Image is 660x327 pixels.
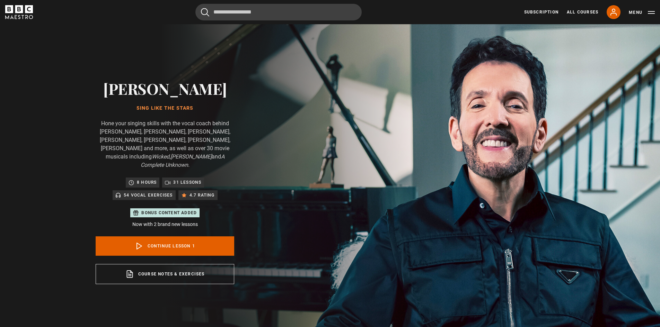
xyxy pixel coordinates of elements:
[96,119,234,169] p: Hone your singing skills with the vocal coach behind [PERSON_NAME], [PERSON_NAME], [PERSON_NAME],...
[190,192,215,199] p: 4.7 rating
[141,153,225,168] i: A Complete Unknown
[173,179,201,186] p: 31 lessons
[96,80,234,97] h2: [PERSON_NAME]
[524,9,558,15] a: Subscription
[124,192,173,199] p: 54 Vocal Exercises
[5,5,33,19] svg: BBC Maestro
[170,153,212,160] i: [PERSON_NAME]
[141,210,197,216] p: Bonus content added
[629,9,655,16] button: Toggle navigation
[567,9,598,15] a: All Courses
[195,4,362,20] input: Search
[201,8,209,17] button: Submit the search query
[96,221,234,228] p: Now with 2 brand new lessons
[137,179,157,186] p: 8 hours
[96,264,234,284] a: Course notes & exercises
[152,153,169,160] i: Wicked
[96,106,234,111] h1: Sing Like the Stars
[96,236,234,256] a: Continue lesson 1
